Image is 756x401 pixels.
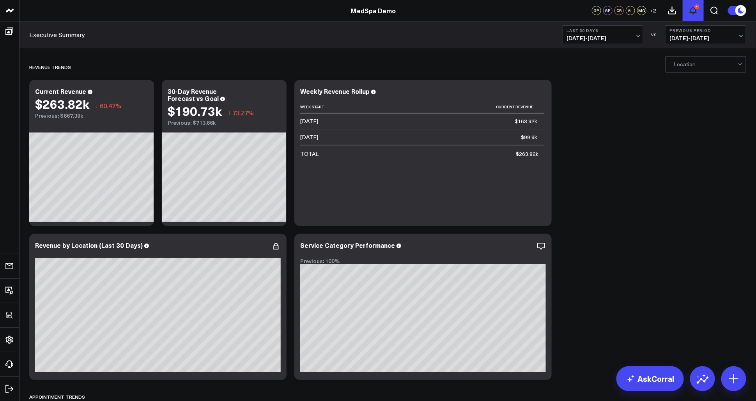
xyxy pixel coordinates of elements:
div: [DATE] [300,117,318,125]
div: AL [626,6,635,15]
div: Weekly Revenue Rollup [300,87,370,95]
div: VS [647,32,661,37]
span: [DATE] - [DATE] [567,35,639,41]
div: Previous: 100% [300,258,546,264]
span: [DATE] - [DATE] [669,35,742,41]
a: AskCorral [616,366,684,391]
div: 1 [694,4,699,9]
div: $163.92k [515,117,537,125]
a: Executive Summary [29,30,85,39]
span: 60.47% [100,101,121,110]
button: Previous Period[DATE]-[DATE] [665,25,746,44]
th: Current Revenue [378,101,544,113]
th: Week Start [300,101,378,113]
div: MG [637,6,646,15]
b: Last 30 Days [567,28,639,33]
div: Revenue by Location (Last 30 Days) [35,241,143,249]
span: ↓ [228,108,231,118]
div: [DATE] [300,133,318,141]
span: + 2 [650,8,657,13]
div: $99.9k [521,133,537,141]
span: ↓ [95,101,98,111]
a: MedSpa Demo [351,6,396,15]
div: 30-Day Revenue Forecast vs Goal [168,87,219,102]
button: Last 30 Days[DATE]-[DATE] [562,25,643,44]
div: $263.82k [35,97,89,111]
div: Previous: $713.66k [168,120,281,126]
div: $190.73k [168,104,222,118]
div: TOTAL [300,150,319,158]
b: Previous Period [669,28,742,33]
button: +2 [648,6,658,15]
div: GP [603,6,613,15]
div: REVENUE TRENDS [29,58,71,76]
div: Previous: $667.38k [35,113,148,119]
div: GP [592,6,601,15]
div: Current Revenue [35,87,86,95]
span: 73.27% [232,108,254,117]
div: CB [614,6,624,15]
div: Service Category Performance [300,241,395,249]
div: $263.82k [516,150,538,158]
